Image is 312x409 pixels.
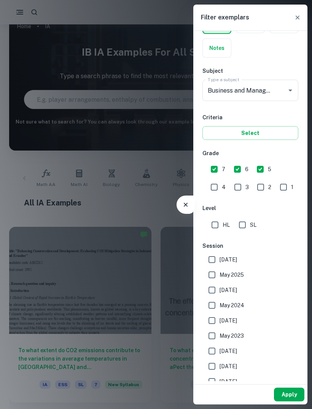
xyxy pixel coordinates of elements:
[203,39,231,57] button: Notes
[268,183,271,191] span: 2
[274,388,304,401] button: Apply
[202,149,298,157] h6: Grade
[220,255,237,264] span: [DATE]
[250,221,256,229] span: SL
[220,347,237,355] span: [DATE]
[223,221,230,229] span: HL
[220,377,237,386] span: [DATE]
[220,316,237,325] span: [DATE]
[202,242,298,250] h6: Session
[222,183,226,191] span: 4
[178,197,193,212] button: Filter
[220,286,237,294] span: [DATE]
[202,126,298,140] button: Select
[245,165,248,173] span: 6
[245,183,249,191] span: 3
[268,165,271,173] span: 5
[220,301,244,310] span: May 2024
[202,113,298,122] h6: Criteria
[220,332,244,340] span: May 2023
[222,165,225,173] span: 7
[202,204,298,212] h6: Level
[220,271,244,279] span: May 2025
[220,362,237,371] span: [DATE]
[202,67,298,75] h6: Subject
[285,85,296,96] button: Open
[201,13,249,22] h6: Filter exemplars
[208,76,239,83] label: Type a subject
[291,183,293,191] span: 1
